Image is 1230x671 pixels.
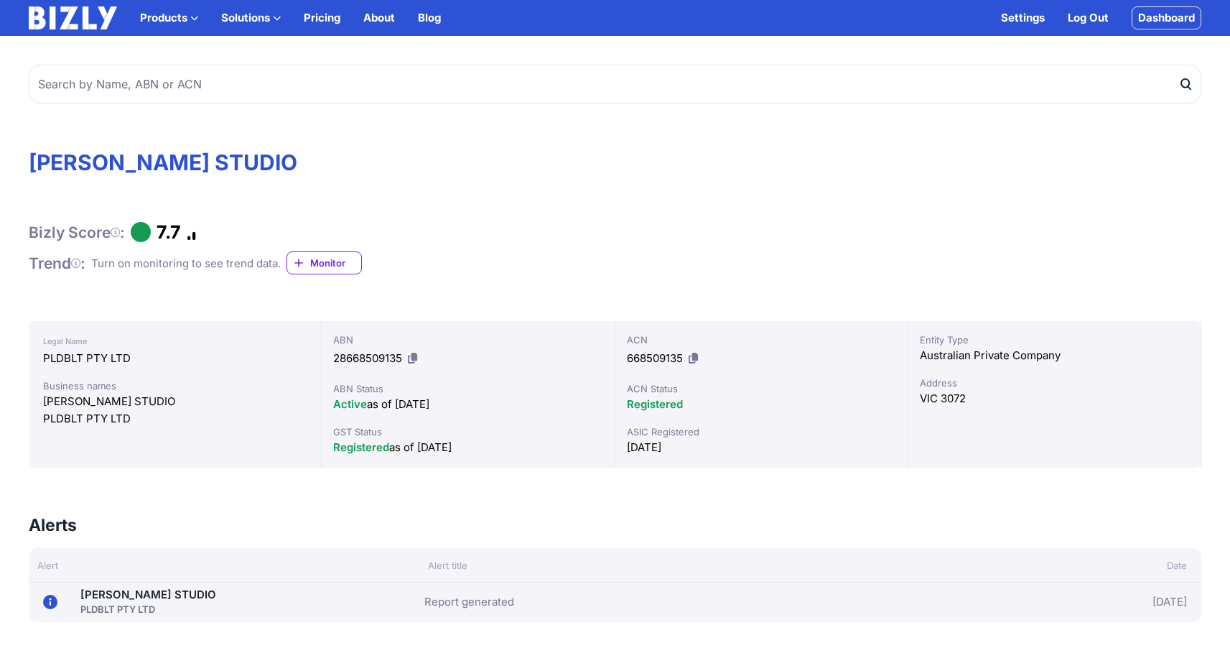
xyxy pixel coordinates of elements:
[920,376,1189,390] div: Address
[627,439,896,456] div: [DATE]
[1068,9,1109,27] a: Log Out
[29,514,77,537] h3: Alerts
[418,9,441,27] a: Blog
[157,221,181,243] h1: 7.7
[91,255,281,272] div: Turn on monitoring to see trend data.
[43,410,307,427] div: PLDBLT PTY LTD
[333,440,389,454] span: Registered
[140,9,198,27] button: Products
[29,254,85,273] h1: Trend :
[43,333,307,350] div: Legal Name
[286,251,362,274] a: Monitor
[333,351,402,365] span: 28668509135
[333,396,602,413] div: as of [DATE]
[627,425,896,439] div: ASIC Registered
[310,256,361,270] span: Monitor
[43,379,307,393] div: Business names
[920,390,1189,407] div: VIC 3072
[1132,6,1201,29] a: Dashboard
[627,381,896,396] div: ACN Status
[1006,558,1201,573] div: Date
[920,333,1189,347] div: Entity Type
[419,558,1006,573] div: Alert title
[43,350,307,367] div: PLDBLT PTY LTD
[997,588,1188,616] div: [DATE]
[424,593,514,611] a: Report generated
[627,397,683,411] span: Registered
[29,558,419,573] div: Alert
[43,393,307,410] div: [PERSON_NAME] STUDIO
[333,333,602,347] div: ABN
[29,223,125,242] h1: Bizly Score :
[29,149,1201,175] h1: [PERSON_NAME] STUDIO
[627,333,896,347] div: ACN
[29,65,1201,103] input: Search by Name, ABN or ACN
[920,347,1189,364] div: Australian Private Company
[333,425,602,439] div: GST Status
[221,9,281,27] button: Solutions
[80,602,216,616] div: PLDBLT PTY LTD
[627,351,683,365] span: 668509135
[333,397,367,411] span: Active
[363,9,395,27] a: About
[304,9,340,27] a: Pricing
[333,381,602,396] div: ABN Status
[80,588,216,616] a: [PERSON_NAME] STUDIOPLDBLT PTY LTD
[1001,9,1045,27] a: Settings
[333,439,602,456] div: as of [DATE]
